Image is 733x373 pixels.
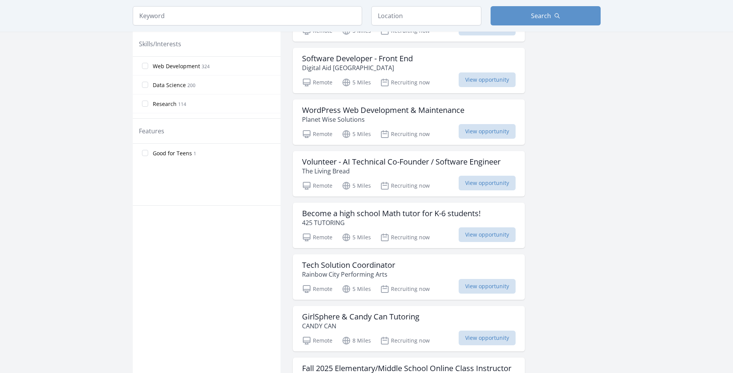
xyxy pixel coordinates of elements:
[342,233,371,242] p: 5 Miles
[380,78,430,87] p: Recruiting now
[302,166,501,176] p: The Living Bread
[142,150,148,156] input: Good for Teens 1
[293,48,525,93] a: Software Developer - Front End Digital Aid [GEOGRAPHIC_DATA] Remote 5 Miles Recruiting now View o...
[142,101,148,107] input: Research 114
[302,260,395,270] h3: Tech Solution Coordinator
[194,150,196,157] span: 1
[302,106,464,115] h3: WordPress Web Development & Maintenance
[459,227,516,242] span: View opportunity
[302,129,332,139] p: Remote
[380,336,430,345] p: Recruiting now
[302,270,395,279] p: Rainbow City Performing Arts
[459,279,516,294] span: View opportunity
[491,6,601,25] button: Search
[531,11,551,20] span: Search
[459,124,516,139] span: View opportunity
[302,218,481,227] p: 425 TUTORING
[153,62,200,70] span: Web Development
[459,331,516,345] span: View opportunity
[302,78,332,87] p: Remote
[380,284,430,294] p: Recruiting now
[293,99,525,145] a: WordPress Web Development & Maintenance Planet Wise Solutions Remote 5 Miles Recruiting now View ...
[142,63,148,69] input: Web Development 324
[371,6,481,25] input: Location
[459,176,516,190] span: View opportunity
[302,54,413,63] h3: Software Developer - Front End
[153,100,177,108] span: Research
[302,157,501,166] h3: Volunteer - AI Technical Co-Founder / Software Engineer
[342,181,371,190] p: 5 Miles
[133,6,362,25] input: Keyword
[302,115,464,124] p: Planet Wise Solutions
[380,129,430,139] p: Recruiting now
[302,336,332,345] p: Remote
[293,151,525,197] a: Volunteer - AI Technical Co-Founder / Software Engineer The Living Bread Remote 5 Miles Recruitin...
[302,209,481,218] h3: Become a high school Math tutor for K-6 students!
[342,336,371,345] p: 8 Miles
[187,82,195,89] span: 200
[302,181,332,190] p: Remote
[139,126,164,136] legend: Features
[302,321,419,331] p: CANDY CAN
[139,39,181,49] legend: Skills/Interests
[142,82,148,88] input: Data Science 200
[302,233,332,242] p: Remote
[380,181,430,190] p: Recruiting now
[153,81,186,89] span: Data Science
[293,203,525,248] a: Become a high school Math tutor for K-6 students! 425 TUTORING Remote 5 Miles Recruiting now View...
[342,78,371,87] p: 5 Miles
[153,150,192,157] span: Good for Teens
[202,63,210,70] span: 324
[342,284,371,294] p: 5 Miles
[293,254,525,300] a: Tech Solution Coordinator Rainbow City Performing Arts Remote 5 Miles Recruiting now View opportu...
[293,306,525,351] a: GirlSphere & Candy Can Tutoring CANDY CAN Remote 8 Miles Recruiting now View opportunity
[342,129,371,139] p: 5 Miles
[380,233,430,242] p: Recruiting now
[302,63,413,72] p: Digital Aid [GEOGRAPHIC_DATA]
[302,312,419,321] h3: GirlSphere & Candy Can Tutoring
[178,101,186,108] span: 114
[302,284,332,294] p: Remote
[459,72,516,87] span: View opportunity
[302,364,511,373] h3: Fall 2025 Elementary/Middle School Online Class Instructor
